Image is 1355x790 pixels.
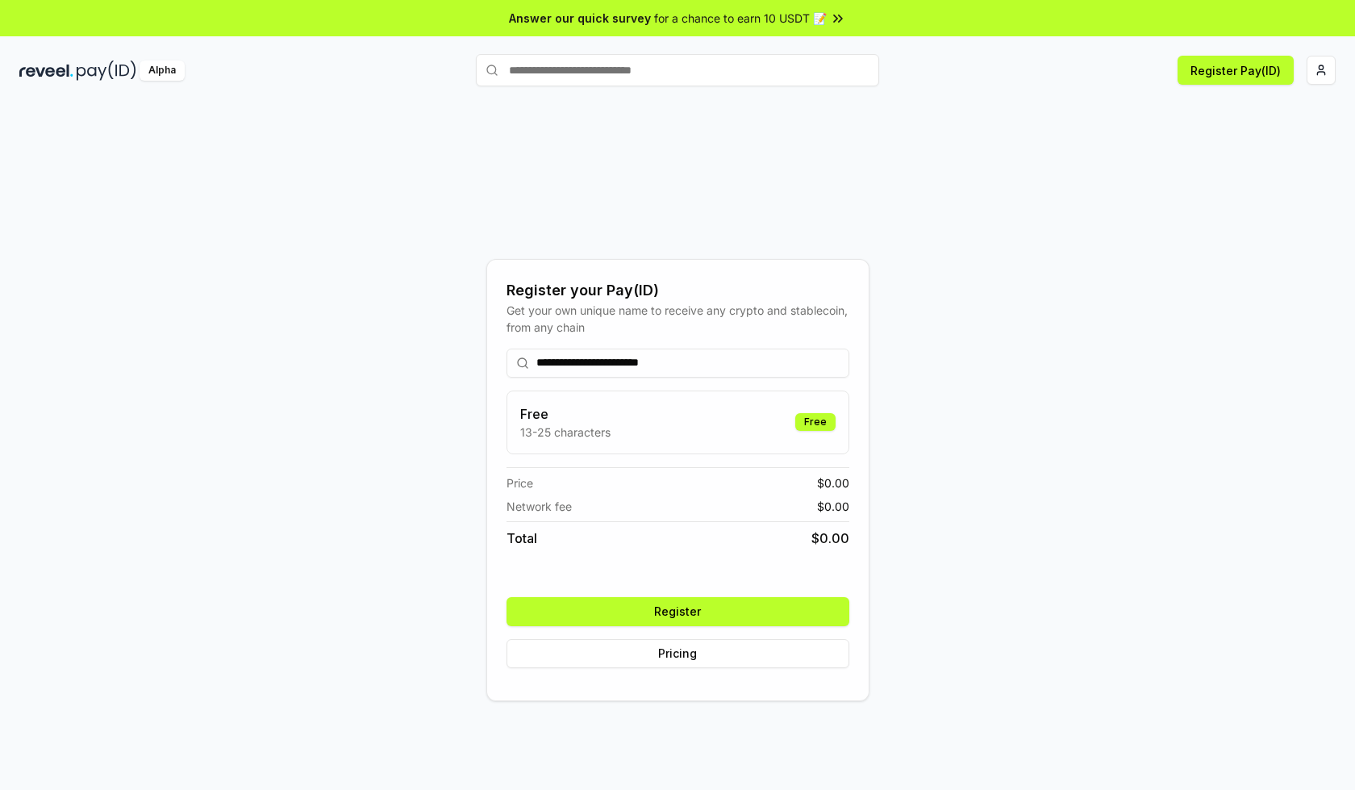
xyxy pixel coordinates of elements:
img: reveel_dark [19,61,73,81]
span: for a chance to earn 10 USDT 📝 [654,10,827,27]
div: Register your Pay(ID) [507,279,849,302]
span: $ 0.00 [817,474,849,491]
button: Register Pay(ID) [1178,56,1294,85]
img: pay_id [77,61,136,81]
button: Pricing [507,639,849,668]
span: Answer our quick survey [509,10,651,27]
div: Alpha [140,61,185,81]
span: Network fee [507,498,572,515]
div: Free [795,413,836,431]
span: $ 0.00 [817,498,849,515]
span: Total [507,529,537,548]
h3: Free [520,404,611,424]
span: $ 0.00 [811,529,849,548]
button: Register [507,597,849,626]
div: Get your own unique name to receive any crypto and stablecoin, from any chain [507,302,849,336]
p: 13-25 characters [520,424,611,441]
span: Price [507,474,533,491]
